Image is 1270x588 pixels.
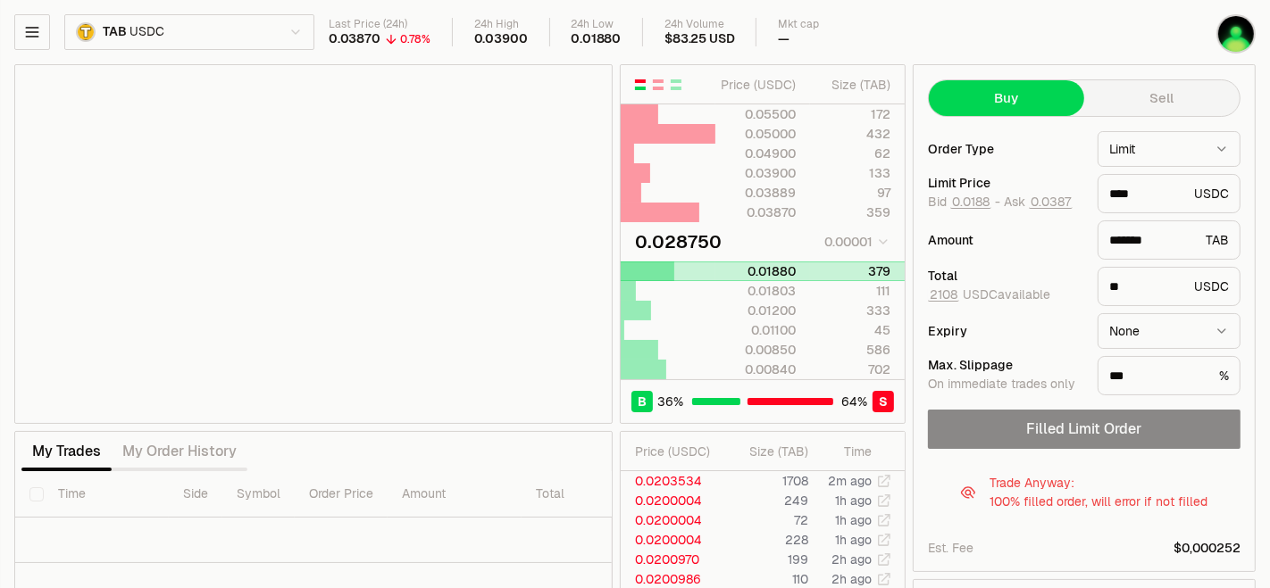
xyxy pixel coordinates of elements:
span: $0,000252 [1174,539,1241,557]
div: 62 [811,145,890,162]
th: Side [169,471,222,518]
button: 0.0188 [950,195,991,209]
button: Show Buy and Sell Orders [633,78,648,92]
div: 0.03889 [716,184,796,202]
div: 24h Low [572,18,622,31]
div: 0.03870 [329,31,380,47]
time: 2h ago [831,571,872,587]
div: 111 [811,282,890,300]
span: Ask [1004,195,1073,211]
time: 2h ago [831,551,872,567]
div: Limit Price [928,177,1083,189]
div: 0.05500 [716,105,796,123]
div: 379 [811,262,890,280]
div: USDC [1098,267,1241,306]
div: 0.78% [400,32,430,46]
span: 64 % [842,393,868,410]
button: My Trades [21,434,112,469]
div: Trade Anyway : [990,474,1074,492]
div: % [1098,356,1241,395]
button: Show Buy Orders Only [669,78,683,92]
div: 0.01200 [716,302,796,319]
div: Est. Fee [928,539,973,557]
div: TAB [1098,220,1241,260]
span: TAB [103,24,126,40]
time: 2m ago [828,473,872,489]
div: 0.04900 [716,145,796,162]
td: 0.0200970 [621,550,724,569]
div: 333 [811,302,890,319]
div: 97 [811,184,890,202]
button: Limit [1098,131,1241,167]
div: — [778,31,790,47]
div: Expiry [928,325,1083,337]
td: 249 [724,491,809,510]
div: Last Price (24h) [329,18,430,31]
div: Total [928,269,1083,282]
td: 72 [724,510,809,530]
button: My Order History [112,434,247,469]
button: 0.0387 [1029,195,1073,209]
button: 2108 [928,287,959,302]
button: 0.00001 [819,231,890,253]
time: 1h ago [835,532,872,548]
th: Amount [388,471,522,518]
span: 36 % [658,393,684,410]
div: Mkt cap [778,18,819,31]
span: S [879,393,888,410]
time: 1h ago [835,512,872,528]
div: Price ( USDC ) [716,76,796,94]
div: 0.028750 [635,229,722,254]
td: 0.0200004 [621,530,724,550]
div: 0.05000 [716,125,796,143]
div: USDC [1098,174,1241,213]
div: 24h High [474,18,528,31]
td: 1708 [724,471,809,491]
th: Total [522,471,656,518]
div: 0.01880 [716,262,796,280]
div: 0.01803 [716,282,796,300]
div: Size ( TAB ) [811,76,890,94]
div: 0.01880 [572,31,622,47]
time: 1h ago [835,493,872,509]
div: 24h Volume [664,18,734,31]
div: 0.00840 [716,360,796,378]
th: Order Price [295,471,388,518]
button: None [1098,313,1241,349]
td: 0.0200004 [621,510,724,530]
div: 359 [811,203,890,221]
div: 133 [811,164,890,182]
img: TAB.png [76,22,96,42]
div: 432 [811,125,890,143]
td: 228 [724,530,809,550]
div: 702 [811,360,890,378]
div: 0.03900 [716,164,796,182]
td: 199 [724,550,809,569]
img: tunn [1216,14,1256,54]
th: Symbol [222,471,295,518]
td: 0.0200004 [621,491,724,510]
div: 172 [811,105,890,123]
div: 100% filled order, will error if not filled [990,493,1207,510]
div: Price ( USDC ) [635,443,723,460]
span: USDC [130,24,163,40]
div: $83.25 USD [664,31,734,47]
td: 0.0203534 [621,471,724,491]
div: Time [823,443,872,460]
button: Select all [29,487,44,501]
div: On immediate trades only [928,377,1083,393]
div: 0.03870 [716,203,796,221]
div: 0.03900 [474,31,528,47]
div: 0.00850 [716,341,796,359]
div: Amount [928,234,1083,246]
span: B [638,393,647,410]
div: Max. Slippage [928,359,1083,371]
div: 586 [811,341,890,359]
div: Order Type [928,143,1083,155]
div: 45 [811,321,890,339]
button: Buy [929,80,1084,116]
th: Time [44,471,169,518]
span: USDC available [928,286,1050,302]
button: Sell [1084,80,1240,116]
button: Show Sell Orders Only [651,78,665,92]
